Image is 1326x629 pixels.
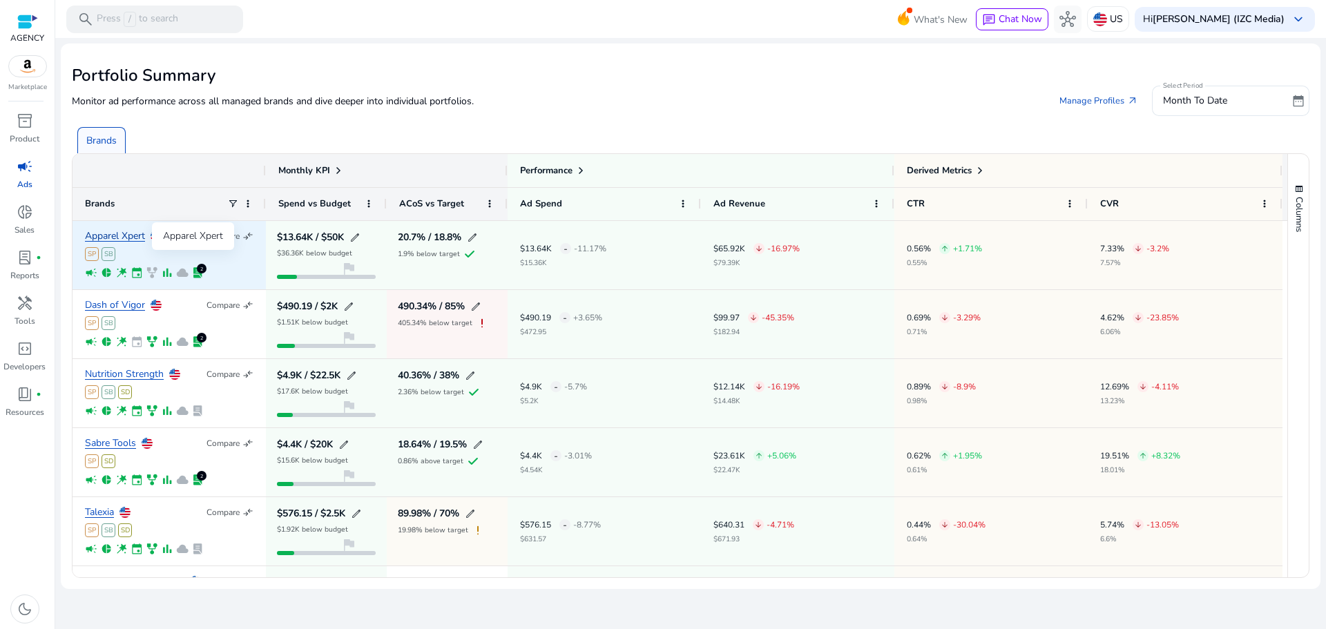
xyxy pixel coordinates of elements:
[15,224,35,236] p: Sales
[85,336,97,348] span: campaign
[100,336,113,348] span: pie_chart
[563,511,567,539] span: -
[713,521,744,529] p: $640.31
[85,577,184,587] a: Wholesale Jewelry Di...
[351,508,362,519] span: edit
[907,164,972,177] span: Derived Metrics
[941,452,949,460] span: arrow_upward
[85,438,136,449] a: Sabre Tools
[713,398,800,405] p: $14.48K
[953,521,986,529] p: -30.04%
[1100,197,1119,210] span: CVR
[953,313,981,322] p: -3.29%
[907,383,931,391] p: 0.89%
[520,521,551,529] p: $576.15
[1127,95,1138,106] span: arrow_outward
[520,398,587,405] p: $5.2K
[115,543,128,555] span: wand_stars
[115,474,128,486] span: wand_stars
[197,471,206,481] div: 2
[277,371,340,380] h5: $4.9K / $22.5K
[343,301,354,312] span: edit
[520,536,601,543] p: $631.57
[277,509,345,519] h5: $576.15 / $2.5K
[1100,398,1179,405] p: 13.23%
[161,474,173,486] span: bar_chart
[191,267,204,279] span: lab_profile
[206,300,240,311] p: Compare
[1134,313,1142,322] span: arrow_downward
[131,543,143,555] span: event
[338,439,349,450] span: edit
[6,406,44,418] p: Resources
[399,197,464,210] span: ACoS vs Target
[907,313,931,322] p: 0.69%
[85,454,99,468] span: SP
[713,536,794,543] p: $671.93
[520,244,552,253] p: $13.64K
[713,383,745,391] p: $12.14K
[100,267,113,279] span: pie_chart
[340,467,357,484] span: flag
[17,113,33,129] span: inventory_2
[102,247,115,261] span: SB
[146,405,158,417] span: family_history
[941,521,949,529] span: arrow_downward
[17,601,33,617] span: dark_mode
[713,452,745,460] p: $23.61K
[191,405,204,417] span: lab_profile
[713,197,765,210] span: Ad Revenue
[85,369,164,380] a: Nutrition Strength
[15,315,35,327] p: Tools
[713,467,796,474] p: $22.47K
[953,383,976,391] p: -8.9%
[749,313,758,322] span: arrow_downward
[3,360,46,373] p: Developers
[36,255,41,260] span: fiber_manual_record
[206,576,240,587] p: Compare
[1100,383,1129,391] p: 12.69%
[17,340,33,357] span: code_blocks
[907,398,976,405] p: 0.98%
[277,526,348,533] p: $1.92K below budget
[941,313,949,322] span: arrow_downward
[1291,94,1305,108] span: date_range
[72,94,474,108] p: Monitor ad performance across all managed brands and dive deeper into individual portfolios.
[131,267,143,279] span: event
[564,452,592,460] p: -3.01%
[124,12,136,27] span: /
[520,260,606,267] p: $15.36K
[10,133,39,145] p: Product
[146,474,158,486] span: family_history
[907,521,931,529] p: 0.44%
[755,244,763,253] span: arrow_downward
[1151,383,1179,391] p: -4.11%
[573,313,602,322] p: +3.65%
[1100,467,1180,474] p: 18.01%
[564,235,568,263] span: -
[1100,521,1124,529] p: 5.74%
[1059,11,1076,28] span: hub
[277,233,344,242] h5: $13.64K / $50K
[398,371,459,380] h5: 40.36% / 38%
[161,405,173,417] span: bar_chart
[17,386,33,403] span: book_4
[86,133,117,148] p: Brands
[277,440,333,449] h5: $4.4K / $20K
[10,32,44,44] p: AGENCY
[242,576,253,587] span: compare_arrows
[102,523,115,537] span: SB
[85,247,99,261] span: SP
[1143,14,1285,24] p: Hi
[563,304,567,332] span: -
[520,452,542,460] p: $4.4K
[907,197,925,210] span: CTR
[767,452,796,460] p: +5.06%
[146,267,158,279] span: family_history
[398,320,472,327] p: 405.34% below target
[953,244,982,253] p: +1.71%
[554,373,558,401] span: -
[755,452,763,460] span: arrow_upward
[340,398,357,415] span: flag
[713,260,800,267] p: $79.39K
